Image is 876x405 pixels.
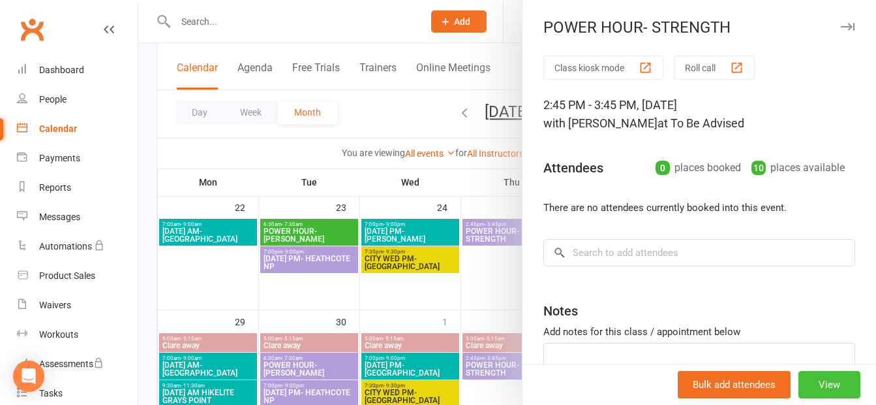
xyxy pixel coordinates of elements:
[39,65,84,75] div: Dashboard
[39,300,71,310] div: Waivers
[17,320,138,349] a: Workouts
[39,359,104,369] div: Assessments
[13,361,44,392] div: Open Intercom Messenger
[39,329,78,340] div: Workouts
[543,200,855,216] li: There are no attendees currently booked into this event.
[39,153,80,163] div: Payments
[17,85,138,114] a: People
[17,291,138,320] a: Waivers
[17,56,138,85] a: Dashboard
[39,94,67,105] div: People
[798,371,860,398] button: View
[656,161,670,175] div: 0
[17,232,138,261] a: Automations
[17,349,138,379] a: Assessments
[543,159,603,177] div: Attendees
[543,56,663,80] button: Class kiosk mode
[39,388,63,398] div: Tasks
[657,116,744,130] span: at To Be Advised
[751,159,845,177] div: places available
[543,302,578,320] div: Notes
[17,173,138,202] a: Reports
[39,212,80,222] div: Messages
[522,18,876,37] div: POWER HOUR- STRENGTH
[39,241,92,251] div: Automations
[17,202,138,232] a: Messages
[39,270,95,281] div: Product Sales
[678,371,791,398] button: Bulk add attendees
[16,13,48,46] a: Clubworx
[543,96,855,133] div: 2:45 PM - 3:45 PM, [DATE]
[543,239,855,267] input: Search to add attendees
[656,159,741,177] div: places booked
[543,324,855,340] div: Add notes for this class / appointment below
[674,56,755,80] button: Roll call
[39,123,77,134] div: Calendar
[543,116,657,130] span: with [PERSON_NAME]
[17,261,138,291] a: Product Sales
[39,182,71,193] div: Reports
[17,114,138,144] a: Calendar
[751,161,766,175] div: 10
[17,144,138,173] a: Payments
